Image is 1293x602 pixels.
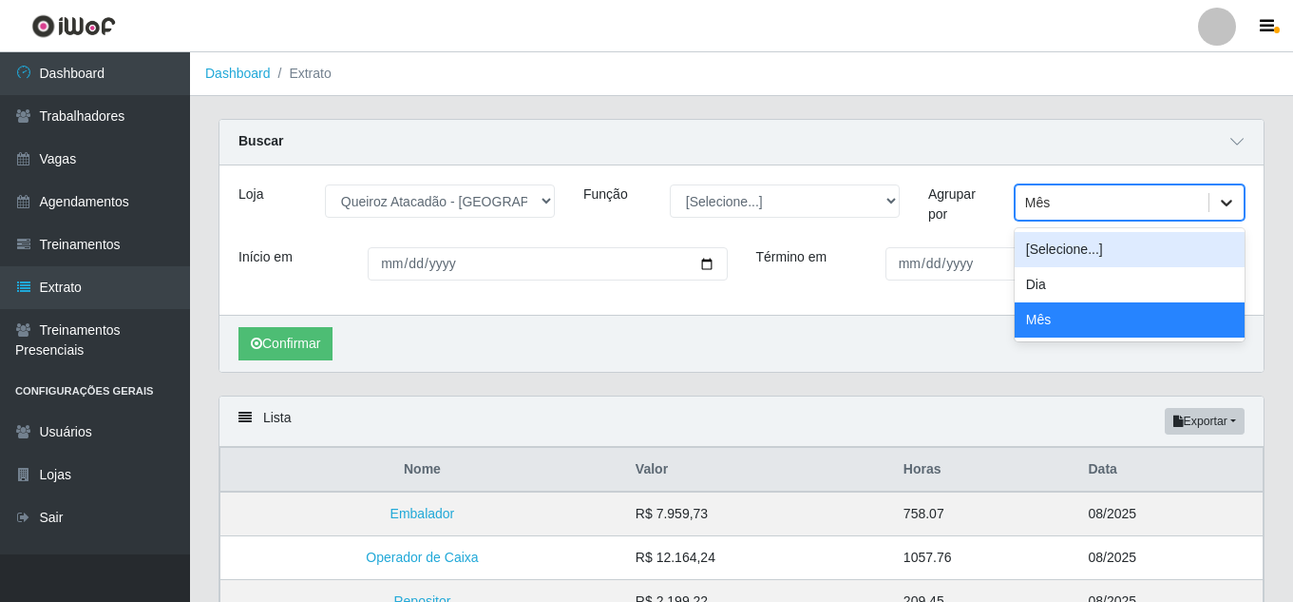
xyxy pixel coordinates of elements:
label: Função [583,184,628,204]
div: Mês [1025,193,1050,213]
strong: Buscar [238,133,283,148]
div: Lista [219,397,1264,447]
div: Mês [1015,302,1245,338]
td: 08/2025 [1077,536,1264,580]
li: Extrato [271,64,332,84]
a: Embalador [390,506,455,521]
nav: breadcrumb [190,52,1293,96]
td: 08/2025 [1077,492,1264,536]
label: Agrupar por [928,184,986,224]
td: 1057.76 [892,536,1077,580]
label: Início em [238,247,293,267]
td: R$ 12.164,24 [624,536,892,580]
div: Dia [1015,267,1245,302]
input: 00/00/0000 [368,247,727,281]
a: Operador de Caixa [366,550,478,565]
td: R$ 7.959,73 [624,492,892,536]
a: Dashboard [205,66,271,81]
input: 00/00/0000 [885,247,1245,281]
th: Data [1077,448,1264,493]
th: Nome [220,448,624,493]
td: 758.07 [892,492,1077,536]
label: Loja [238,184,263,204]
th: Valor [624,448,892,493]
div: [Selecione...] [1015,232,1245,267]
button: Confirmar [238,327,333,360]
img: CoreUI Logo [31,14,116,38]
th: Horas [892,448,1077,493]
label: Término em [756,247,827,267]
button: Exportar [1165,408,1245,435]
